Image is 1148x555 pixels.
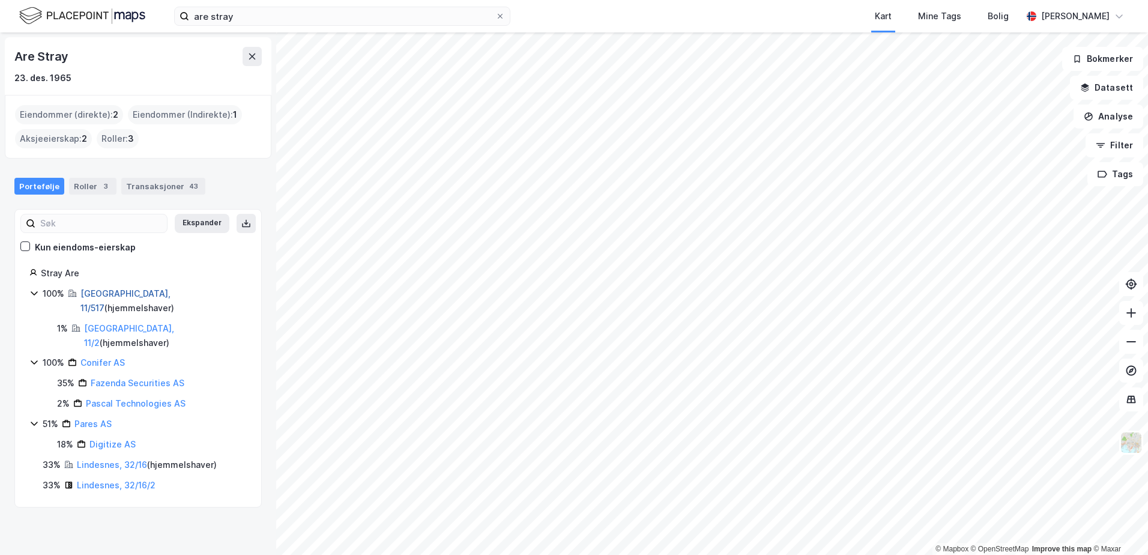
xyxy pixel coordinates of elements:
a: Conifer AS [80,357,125,368]
div: 35% [57,376,74,390]
div: ( hjemmelshaver ) [77,458,217,472]
a: Lindesnes, 32/16 [77,459,147,470]
a: Digitize AS [89,439,136,449]
div: Bolig [988,9,1009,23]
a: Pascal Technologies AS [86,398,186,408]
span: 2 [82,132,87,146]
div: Are Stray [14,47,71,66]
a: [GEOGRAPHIC_DATA], 11/2 [84,323,174,348]
a: [GEOGRAPHIC_DATA], 11/517 [80,288,171,313]
div: 33% [43,478,61,493]
div: Eiendommer (Indirekte) : [128,105,242,124]
div: Kart [875,9,892,23]
button: Tags [1087,162,1143,186]
a: Fazenda Securities AS [91,378,184,388]
a: Mapbox [935,545,968,553]
div: 3 [100,180,112,192]
button: Datasett [1070,76,1143,100]
div: 100% [43,287,64,301]
button: Ekspander [175,214,229,233]
div: Stray Are [41,266,247,281]
div: [PERSON_NAME] [1041,9,1110,23]
button: Filter [1086,133,1143,157]
div: 33% [43,458,61,472]
input: Søk på adresse, matrikkel, gårdeiere, leietakere eller personer [189,7,495,25]
div: Eiendommer (direkte) : [15,105,123,124]
button: Analyse [1074,105,1143,129]
iframe: Chat Widget [1088,497,1148,555]
a: Lindesnes, 32/16/2 [77,480,156,490]
div: ( hjemmelshaver ) [84,321,247,350]
div: Roller [69,178,116,195]
span: 3 [128,132,134,146]
a: Pares AS [74,419,112,429]
div: Mine Tags [918,9,961,23]
div: Kontrollprogram for chat [1088,497,1148,555]
div: ( hjemmelshaver ) [80,287,247,315]
div: Portefølje [14,178,64,195]
span: 2 [113,108,118,122]
input: Søk [35,214,167,232]
div: Kun eiendoms-eierskap [35,240,136,255]
div: 51% [43,417,58,431]
div: 18% [57,437,73,452]
div: Roller : [97,129,139,148]
span: 1 [233,108,237,122]
div: 100% [43,356,64,370]
button: Bokmerker [1062,47,1143,71]
div: 43 [187,180,201,192]
div: 23. des. 1965 [14,71,71,85]
a: OpenStreetMap [971,545,1029,553]
img: logo.f888ab2527a4732fd821a326f86c7f29.svg [19,5,145,26]
div: Transaksjoner [121,178,205,195]
img: Z [1120,431,1143,454]
div: 2% [57,396,70,411]
div: 1% [57,321,68,336]
a: Improve this map [1032,545,1092,553]
div: Aksjeeierskap : [15,129,92,148]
